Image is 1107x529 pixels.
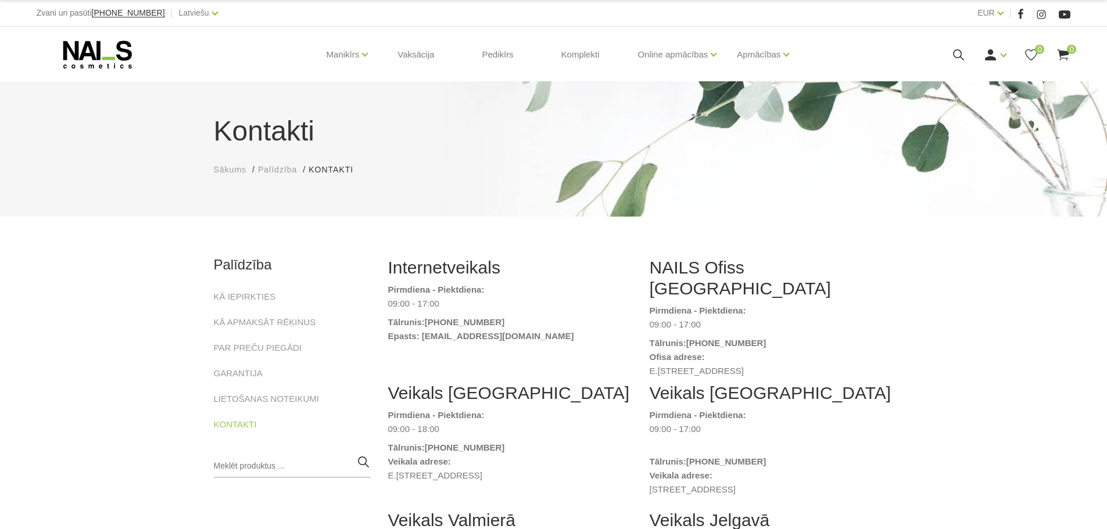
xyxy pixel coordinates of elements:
dd: 09:00 - 18:00 [388,422,632,436]
a: Online apmācības [637,31,708,78]
strong: Tālrunis: [388,442,425,452]
span: | [1009,6,1012,20]
h2: Palīdzība [214,257,371,272]
li: Kontakti [309,164,365,176]
a: [PHONE_NUMBER] [92,9,165,17]
strong: Pirmdiena - Piektdiena: [388,285,485,294]
span: [PHONE_NUMBER] [92,8,165,17]
a: KĀ IEPIRKTIES [214,290,276,304]
strong: Veikala adrese: [388,456,451,466]
strong: Veikala adrese: [650,470,712,480]
a: [PHONE_NUMBER] [686,455,766,469]
dd: 09:00 - 17:00 [650,318,894,332]
a: KONTAKTI [214,418,257,431]
a: [PHONE_NUMBER] [425,441,505,455]
h2: Veikals [GEOGRAPHIC_DATA] [650,383,894,404]
strong: Tālrunis: [650,338,686,348]
a: Manikīrs [327,31,360,78]
a: Apmācības [737,31,780,78]
span: Sākums [214,165,247,174]
span: 0 [1035,45,1044,54]
a: 0 [1056,48,1070,62]
strong: Pirmdiena - Piektdiena: [650,410,746,420]
dd: E.[STREET_ADDRESS] [388,469,632,483]
dd: 09:00 - 17:00 [650,422,894,450]
a: Komplekti [552,27,609,82]
span: | [171,6,173,20]
strong: Epasts: [EMAIL_ADDRESS][DOMAIN_NAME] [388,331,574,341]
a: Pedikīrs [472,27,522,82]
h2: Veikals [GEOGRAPHIC_DATA] [388,383,632,404]
h2: Internetveikals [388,257,632,278]
input: Meklēt produktus ... [214,455,371,478]
a: PAR PREČU PIEGĀDI [214,341,302,355]
span: 0 [1067,45,1076,54]
a: [PHONE_NUMBER] [425,315,505,329]
dd: [STREET_ADDRESS] [650,483,894,496]
strong: Pirmdiena - Piektdiena: [388,410,485,420]
a: Latviešu [179,6,209,20]
a: Palīdzība [258,164,297,176]
a: GARANTIJA [214,366,263,380]
strong: Tālrunis [388,317,422,327]
a: Vaksācija [388,27,443,82]
a: LIETOŠANAS NOTEIKUMI [214,392,319,406]
strong: Tālrunis: [650,456,686,466]
a: Sākums [214,164,247,176]
a: KĀ APMAKSĀT RĒĶINUS [214,315,316,329]
strong: : [422,317,425,327]
dd: 09:00 - 17:00 [388,297,632,311]
a: [PHONE_NUMBER] [686,336,766,350]
strong: Ofisa adrese: [650,352,705,362]
span: Palīdzība [258,165,297,174]
h1: Kontakti [214,110,894,152]
dd: E.[STREET_ADDRESS] [650,364,894,378]
div: Zvani un pasūti [37,6,165,20]
a: 0 [1024,48,1038,62]
h2: NAILS Ofiss [GEOGRAPHIC_DATA] [650,257,894,299]
strong: Pirmdiena - Piektdiena: [650,305,746,315]
a: EUR [977,6,995,20]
